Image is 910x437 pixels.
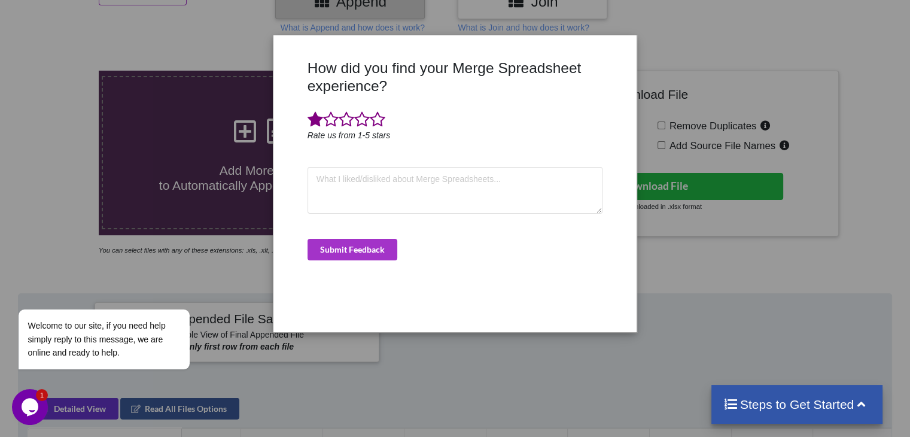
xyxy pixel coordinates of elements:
button: Submit Feedback [308,239,397,260]
iframe: chat widget [12,201,227,383]
h4: Steps to Get Started [723,397,871,412]
i: Rate us from 1-5 stars [308,131,391,140]
h3: How did you find your Merge Spreadsheet experience? [308,59,603,95]
iframe: chat widget [12,389,50,425]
